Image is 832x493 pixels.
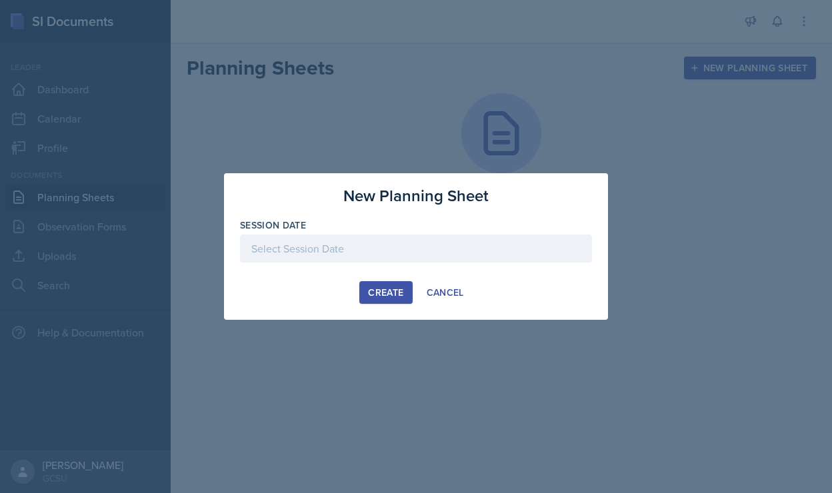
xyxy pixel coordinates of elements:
button: Create [359,281,412,304]
div: Cancel [427,287,464,298]
label: Session Date [240,219,306,232]
h3: New Planning Sheet [343,184,489,208]
div: Create [368,287,403,298]
button: Cancel [418,281,473,304]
